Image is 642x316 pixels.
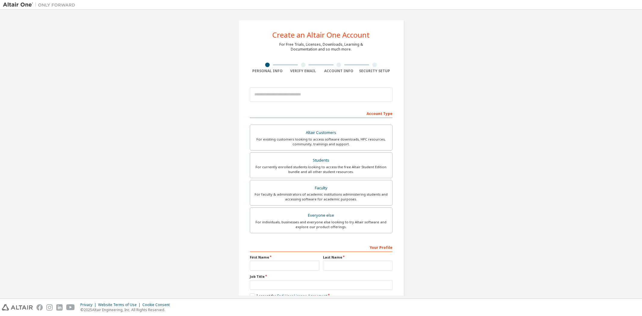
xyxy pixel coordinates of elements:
div: For existing customers looking to access software downloads, HPC resources, community, trainings ... [254,137,389,147]
div: Create an Altair One Account [272,31,370,39]
div: Faculty [254,184,389,192]
p: © 2025 Altair Engineering, Inc. All Rights Reserved. [80,307,173,312]
label: Last Name [323,255,392,260]
div: Privacy [80,302,98,307]
img: Altair One [3,2,78,8]
img: facebook.svg [36,304,43,311]
img: linkedin.svg [56,304,63,311]
img: altair_logo.svg [2,304,33,311]
div: Students [254,156,389,165]
div: Website Terms of Use [98,302,142,307]
div: Cookie Consent [142,302,173,307]
img: instagram.svg [46,304,53,311]
a: End-User License Agreement [277,293,327,299]
label: First Name [250,255,319,260]
div: For individuals, businesses and everyone else looking to try Altair software and explore our prod... [254,220,389,229]
div: Account Info [321,69,357,73]
div: For faculty & administrators of academic institutions administering students and accessing softwa... [254,192,389,202]
div: Account Type [250,108,392,118]
div: Altair Customers [254,129,389,137]
label: I accept the [250,293,327,299]
img: youtube.svg [66,304,75,311]
label: Job Title [250,274,392,279]
div: Personal Info [250,69,286,73]
div: Everyone else [254,211,389,220]
div: Verify Email [285,69,321,73]
div: Your Profile [250,242,392,252]
div: Security Setup [357,69,392,73]
div: For Free Trials, Licenses, Downloads, Learning & Documentation and so much more. [279,42,363,52]
div: For currently enrolled students looking to access the free Altair Student Edition bundle and all ... [254,165,389,174]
